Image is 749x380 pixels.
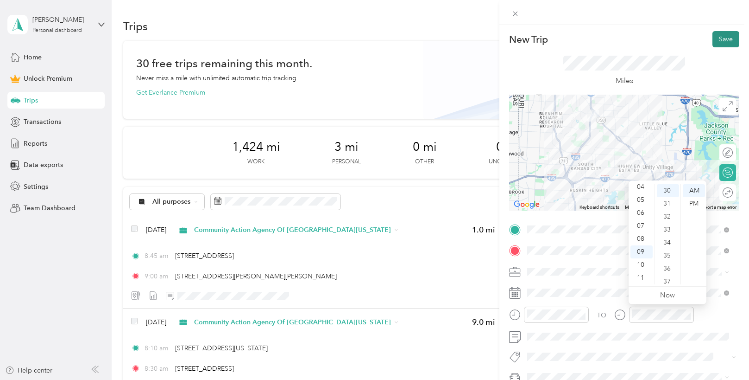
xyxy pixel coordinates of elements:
span: Map data ©2025 Google [625,205,675,210]
img: Google [511,199,542,211]
p: New Trip [509,33,548,46]
div: 37 [657,275,679,288]
div: 10 [630,258,653,271]
div: 36 [657,262,679,275]
div: 07 [630,219,653,232]
div: TO [597,310,606,320]
div: 35 [657,249,679,262]
a: Now [660,291,675,300]
div: 04 [630,180,653,193]
div: 05 [630,193,653,206]
div: 30 [657,184,679,197]
div: 32 [657,210,679,223]
p: Miles [616,75,633,87]
div: PM [683,197,705,210]
div: 11 [630,271,653,284]
div: 09 [630,245,653,258]
div: 34 [657,236,679,249]
button: Keyboard shortcuts [579,204,619,211]
a: Open this area in Google Maps (opens a new window) [511,199,542,211]
div: AM [683,184,705,197]
iframe: Everlance-gr Chat Button Frame [697,328,749,380]
div: 06 [630,206,653,219]
div: 31 [657,197,679,210]
div: 33 [657,223,679,236]
a: Report a map error [699,205,736,210]
button: Save [712,31,739,47]
div: 08 [630,232,653,245]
